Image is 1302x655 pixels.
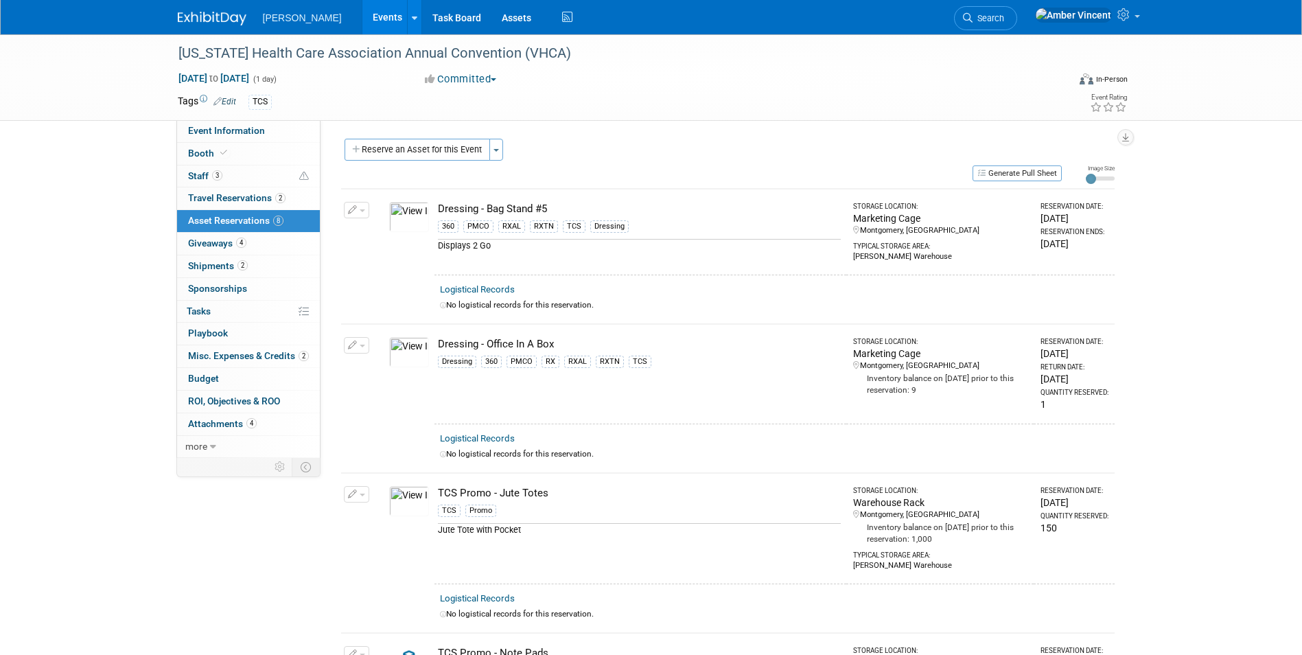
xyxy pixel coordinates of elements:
[188,327,228,338] span: Playbook
[629,356,651,368] div: TCS
[177,165,320,187] a: Staff3
[987,71,1128,92] div: Event Format
[178,94,236,110] td: Tags
[177,301,320,323] a: Tasks
[1090,94,1127,101] div: Event Rating
[420,72,502,87] button: Committed
[177,436,320,458] a: more
[299,351,309,361] span: 2
[188,238,246,249] span: Giveaways
[1041,237,1108,251] div: [DATE]
[1086,164,1115,172] div: Image Size
[507,356,537,368] div: PMCO
[177,210,320,232] a: Asset Reservations8
[438,239,841,252] div: Displays 2 Go
[1095,74,1128,84] div: In-Person
[188,125,265,136] span: Event Information
[465,505,496,517] div: Promo
[178,12,246,25] img: ExhibitDay
[1041,372,1108,386] div: [DATE]
[177,323,320,345] a: Playbook
[275,193,286,203] span: 2
[188,283,247,294] span: Sponsorships
[177,233,320,255] a: Giveaways4
[853,251,1029,262] div: [PERSON_NAME] Warehouse
[1041,347,1108,360] div: [DATE]
[188,170,222,181] span: Staff
[188,260,248,271] span: Shipments
[853,211,1029,225] div: Marketing Cage
[440,433,515,444] a: Logistical Records
[564,356,591,368] div: RXAL
[236,238,246,248] span: 4
[853,225,1029,236] div: Montgomery, [GEOGRAPHIC_DATA]
[438,337,841,352] div: Dressing - Office In A Box
[853,347,1029,360] div: Marketing Cage
[213,97,236,106] a: Edit
[973,165,1062,181] button: Generate Pull Sheet
[853,236,1029,251] div: Typical Storage Area:
[438,505,461,517] div: TCS
[292,458,320,476] td: Toggle Event Tabs
[853,337,1029,347] div: Storage Location:
[188,418,257,429] span: Attachments
[440,299,1109,311] div: No logistical records for this reservation.
[1041,521,1108,535] div: 150
[177,255,320,277] a: Shipments2
[389,486,429,516] img: View Images
[237,260,248,271] span: 2
[853,371,1029,396] div: Inventory balance on [DATE] prior to this reservation: 9
[268,458,292,476] td: Personalize Event Tab Strip
[299,170,309,183] span: Potential Scheduling Conflict -- at least one attendee is tagged in another overlapping event.
[1041,388,1108,398] div: Quantity Reserved:
[1041,486,1108,496] div: Reservation Date:
[246,418,257,428] span: 4
[563,220,585,233] div: TCS
[954,6,1017,30] a: Search
[853,520,1029,545] div: Inventory balance on [DATE] prior to this reservation: 1,000
[438,523,841,536] div: Jute Tote with Pocket
[177,120,320,142] a: Event Information
[596,356,624,368] div: RXTN
[853,486,1029,496] div: Storage Location:
[853,202,1029,211] div: Storage Location:
[178,72,250,84] span: [DATE] [DATE]
[1041,227,1108,237] div: Reservation Ends:
[345,139,490,161] button: Reserve an Asset for this Event
[973,13,1004,23] span: Search
[1041,337,1108,347] div: Reservation Date:
[252,75,277,84] span: (1 day)
[1041,512,1108,521] div: Quantity Reserved:
[542,356,559,368] div: RX
[177,143,320,165] a: Booth
[174,41,1047,66] div: [US_STATE] Health Care Association Annual Convention (VHCA)
[1041,363,1108,372] div: Return Date:
[1041,211,1108,225] div: [DATE]
[263,12,342,23] span: [PERSON_NAME]
[389,337,429,367] img: View Images
[177,413,320,435] a: Attachments4
[440,593,515,604] a: Logistical Records
[853,360,1029,371] div: Montgomery, [GEOGRAPHIC_DATA]
[590,220,629,233] div: Dressing
[440,608,1109,620] div: No logistical records for this reservation.
[1035,8,1112,23] img: Amber Vincent
[463,220,493,233] div: PMCO
[1041,398,1108,411] div: 1
[440,448,1109,460] div: No logistical records for this reservation.
[273,216,283,226] span: 8
[177,368,320,390] a: Budget
[188,395,280,406] span: ROI, Objectives & ROO
[220,149,227,157] i: Booth reservation complete
[438,356,476,368] div: Dressing
[1080,73,1093,84] img: Format-Inperson.png
[438,486,841,501] div: TCS Promo - Jute Totes
[853,509,1029,520] div: Montgomery, [GEOGRAPHIC_DATA]
[212,170,222,181] span: 3
[853,560,1029,571] div: [PERSON_NAME] Warehouse
[188,215,283,226] span: Asset Reservations
[853,545,1029,560] div: Typical Storage Area:
[187,306,211,317] span: Tasks
[438,220,458,233] div: 360
[188,192,286,203] span: Travel Reservations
